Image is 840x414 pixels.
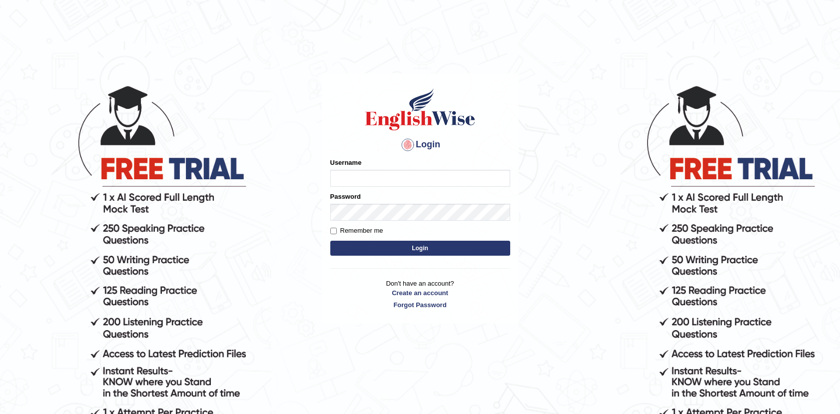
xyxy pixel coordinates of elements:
[330,192,361,201] label: Password
[330,288,510,298] a: Create an account
[330,226,383,236] label: Remember me
[330,137,510,153] h4: Login
[330,279,510,310] p: Don't have an account?
[363,87,477,132] img: Logo of English Wise sign in for intelligent practice with AI
[330,300,510,310] a: Forgot Password
[330,228,337,234] input: Remember me
[330,241,510,256] button: Login
[330,158,362,167] label: Username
